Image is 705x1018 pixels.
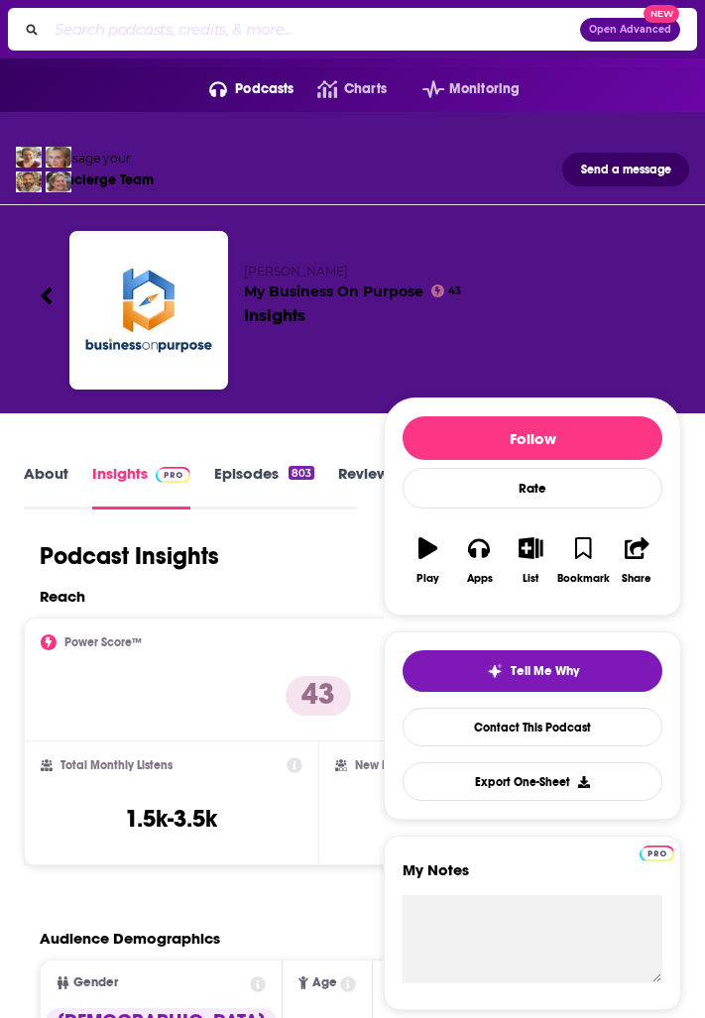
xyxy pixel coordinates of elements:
div: Domain: [DOMAIN_NAME] [52,52,218,67]
h2: My Business On Purpose [244,264,665,300]
a: Contact This Podcast [403,708,662,746]
a: Reviews [338,464,396,509]
a: About [24,464,68,509]
img: Podchaser Pro [156,467,190,483]
span: New [644,5,679,24]
h2: Total Monthly Listens [60,758,173,772]
h2: Reach [40,587,85,606]
span: Charts [344,75,387,103]
div: Domain Overview [75,117,177,130]
img: Sydney Profile [16,147,42,168]
span: Podcasts [235,75,294,103]
a: Pro website [640,843,674,861]
h2: Power Score™ [64,635,142,649]
span: [PERSON_NAME] [244,264,348,279]
button: Play [403,524,454,597]
a: Charts [294,73,386,105]
span: Age [312,976,337,989]
div: Bookmark [557,572,610,585]
input: Search podcasts, credits, & more... [47,14,580,46]
button: Open AdvancedNew [580,18,680,42]
label: My Notes [403,860,662,895]
img: website_grey.svg [32,52,48,67]
img: Jules Profile [46,147,71,168]
button: Bookmark [556,524,611,597]
button: open menu [399,73,520,105]
h2: New Episode Listens [355,758,464,772]
h2: Audience Demographics [40,929,220,948]
img: tell me why sparkle [487,663,503,679]
button: open menu [185,73,294,105]
button: tell me why sparkleTell Me Why [403,650,662,692]
div: List [523,572,538,585]
div: Keywords by Traffic [219,117,334,130]
span: 43 [448,287,461,295]
button: Share [611,524,662,597]
span: Open Advanced [589,25,671,35]
img: My Business On Purpose [72,234,225,387]
div: Rate [403,468,662,509]
div: Message your [49,151,154,166]
a: InsightsPodchaser Pro [92,464,190,509]
button: Follow [403,416,662,460]
img: Barbara Profile [46,171,71,192]
a: Episodes803 [214,464,314,509]
div: Play [416,572,439,585]
button: Send a message [562,153,689,186]
img: logo_orange.svg [32,32,48,48]
img: tab_keywords_by_traffic_grey.svg [197,115,213,131]
span: Gender [73,976,118,989]
button: List [506,524,557,597]
span: Monitoring [449,75,520,103]
div: Insights [244,304,305,326]
div: Apps [467,572,493,585]
h1: Podcast Insights [40,541,219,571]
img: Podchaser Pro [640,846,674,861]
img: Jon Profile [16,171,42,192]
div: Search podcasts, credits, & more... [8,8,697,51]
div: 803 [289,466,314,480]
span: Tell Me Why [511,663,579,679]
div: Concierge Team [49,171,154,188]
div: v 4.0.25 [56,32,97,48]
img: tab_domain_overview_orange.svg [54,115,69,131]
h3: 1.5k-3.5k [125,804,217,834]
p: 43 [286,676,351,716]
button: Apps [454,524,506,597]
div: Share [622,572,651,585]
button: Export One-Sheet [403,762,662,801]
